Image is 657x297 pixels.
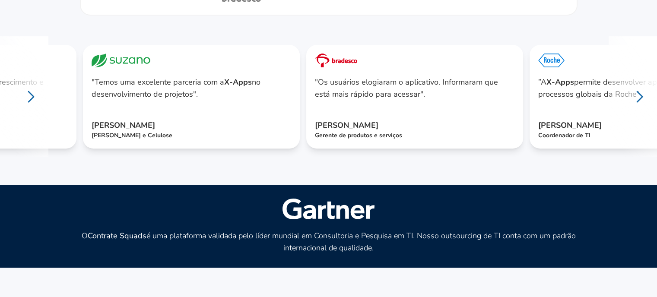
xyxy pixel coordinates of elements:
h5: [PERSON_NAME] [92,119,291,131]
p: "Os usuários elogiaram o aplicativo. Informaram que está mais rápido para acessar". [315,76,514,111]
strong: X-Apps [224,77,252,87]
strong: X-Apps [546,77,574,87]
h4: [PERSON_NAME] e Celulose [92,131,291,140]
h5: [PERSON_NAME] [315,119,514,131]
strong: Contrate Squads [88,231,146,241]
h2: O é uma plataforma validada pelo líder mundial em Consultoria e Pesquisa em TI. Nosso outsourcing... [80,230,578,254]
h4: Gerente de produtos e serviços [315,131,514,140]
p: "Temos uma excelente parceria com a no desenvolvimento de projetos". [92,76,291,111]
